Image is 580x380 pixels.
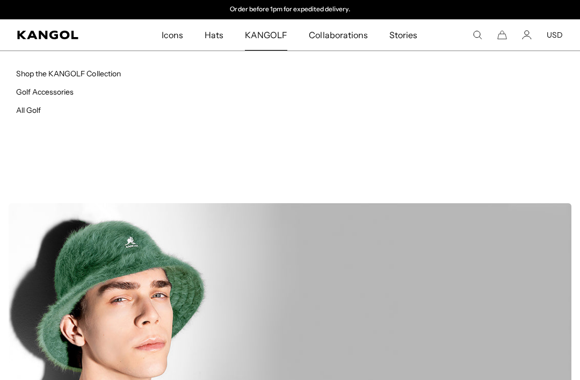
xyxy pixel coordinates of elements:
a: Account [522,30,532,40]
span: KANGOLF [245,19,287,51]
span: Hats [205,19,223,51]
a: Hats [194,19,234,51]
p: Order before 1pm for expedited delivery. [230,5,350,14]
slideshow-component: Announcement bar [179,5,401,14]
a: Collaborations [298,19,378,51]
a: Golf Accessories [16,87,74,97]
summary: Search here [473,30,482,40]
a: Kangol [17,31,106,39]
a: Stories [379,19,428,51]
div: 2 of 2 [179,5,401,14]
a: All Golf [16,105,41,115]
button: Cart [497,30,507,40]
span: Stories [389,19,417,51]
div: Announcement [179,5,401,14]
span: Icons [162,19,183,51]
span: Collaborations [309,19,367,51]
button: USD [547,30,563,40]
a: KANGOLF [234,19,298,51]
a: Icons [151,19,194,51]
a: Shop the KANGOLF Collection [16,69,121,78]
